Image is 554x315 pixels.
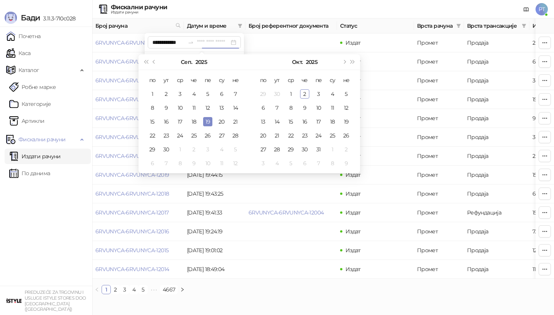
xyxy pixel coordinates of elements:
li: 1 [102,285,111,294]
a: 6RVUNYCA-6RVUNYCA-12025 [95,58,170,65]
td: Продаја [464,222,529,241]
span: swap-right [188,39,194,45]
a: Почетна [6,28,41,44]
th: Врста трансакције [464,18,529,34]
a: Категорије [9,96,51,112]
a: Издати рачуни [9,149,61,164]
td: [DATE] 19:41:33 [184,203,245,222]
td: Промет [414,128,464,147]
span: Врста трансакције [467,22,519,30]
a: ArtikliАртикли [9,113,45,129]
td: 6RVUNYCA-6RVUNYCA-12016 [92,222,184,241]
th: Врста рачуна [414,18,464,34]
td: 6RVUNYCA-6RVUNYCA-12017 [92,203,184,222]
td: Продаја [464,52,529,71]
li: Следећих 5 Страна [148,285,160,294]
td: 6RVUNYCA-6RVUNYCA-12015 [92,241,184,260]
button: Поништи [148,55,179,64]
span: Издат [345,266,361,273]
div: Издати рачуни [111,10,167,14]
a: 6RVUNYCA-6RVUNYCA-12004 [249,209,324,216]
span: PT [536,3,548,15]
span: Издат [345,190,361,197]
td: Рефундација [464,203,529,222]
a: По данима [9,166,50,181]
li: Претходна страна [92,285,102,294]
span: Издат [345,77,361,84]
span: ••• [148,285,160,294]
img: Logo [5,12,17,24]
span: filter [522,23,526,28]
td: Промет [414,260,464,279]
span: Издат [345,39,361,46]
li: 5 [138,285,148,294]
td: [DATE] 19:01:02 [184,241,245,260]
span: Издат [345,247,361,254]
button: У реду [217,55,241,64]
th: Број рачуна [92,18,184,34]
td: Продаја [464,260,529,279]
span: Издат [345,115,361,122]
a: 6RVUNYCA-6RVUNYCA-12018 [95,190,169,197]
td: [DATE] 19:57:49 [184,128,245,147]
td: [DATE] 20:16:21 [184,90,245,109]
td: 6RVUNYCA-6RVUNYCA-12019 [92,166,184,184]
td: Продаја [464,147,529,166]
td: Продаја [464,128,529,147]
a: 4 [130,285,138,294]
td: Продаја [464,90,529,109]
span: filter [456,23,461,28]
span: Издат [345,58,361,65]
a: Каса [6,45,30,61]
th: Број референтног документа [245,18,337,34]
span: 3.11.3-710c028 [40,15,75,22]
span: Издат [345,96,361,103]
td: 6RVUNYCA-6RVUNYCA-12018 [92,184,184,203]
td: [DATE] 20:45:54 [184,71,245,90]
a: 6RVUNYCA-6RVUNYCA-12014 [95,266,169,273]
td: 6RVUNYCA-6RVUNYCA-12014 [92,260,184,279]
span: Издат [345,171,361,178]
td: Промет [414,109,464,128]
a: 6RVUNYCA-6RVUNYCA-12023 [95,96,170,103]
td: Промет [414,34,464,52]
td: Продаја [464,166,529,184]
span: Број рачуна [95,22,172,30]
a: 6RVUNYCA-6RVUNYCA-12015 [95,247,169,254]
td: [DATE] 20:06:15 [184,109,245,128]
span: left [95,287,99,292]
span: Врста рачуна [417,22,453,30]
a: 2 [111,285,120,294]
small: PREDUZEĆE ZA TRGOVINU I USLUGE ISTYLE STORES DOO [GEOGRAPHIC_DATA] ([GEOGRAPHIC_DATA]) [25,290,86,312]
span: filter [236,20,244,32]
li: 4 [129,285,138,294]
a: Робне марке [9,79,56,95]
td: 6RVUNYCA-6RVUNYCA-12020 [92,147,184,166]
li: 4667 [160,285,178,294]
span: Издат [345,228,361,235]
td: Продаја [464,34,529,52]
td: [DATE] 19:44:15 [184,166,245,184]
span: filter [455,20,462,32]
span: filter [238,23,242,28]
td: Продаја [464,109,529,128]
a: 6RVUNYCA-6RVUNYCA-12020 [95,152,170,159]
img: 64x64-companyLogo-77b92cf4-9946-4f36-9751-bf7bb5fd2c7d.png [6,293,22,308]
span: Издат [345,209,361,216]
a: 6RVUNYCA-6RVUNYCA-12022 [95,115,170,122]
td: [DATE] 19:55:25 [184,147,245,166]
a: 5 [139,285,147,294]
a: Документација [520,3,532,15]
span: Издат [345,134,361,141]
li: Следећа страна [178,285,187,294]
td: 6RVUNYCA-6RVUNYCA-12025 [92,52,184,71]
button: left [92,285,102,294]
a: 3 [120,285,129,294]
td: 6RVUNYCA-6RVUNYCA-12026 [92,34,184,52]
td: Промет [414,71,464,90]
span: right [180,287,185,292]
td: Промет [414,241,464,260]
td: Продаја [464,184,529,203]
div: Фискални рачуни [111,4,167,10]
td: 6RVUNYCA-6RVUNYCA-12024 [92,71,184,90]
